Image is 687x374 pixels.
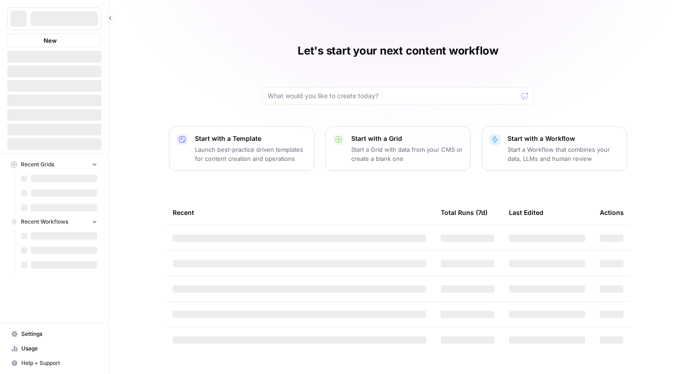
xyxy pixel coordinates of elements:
h1: Let's start your next content workflow [298,44,498,58]
button: Start with a WorkflowStart a Workflow that combines your data, LLMs and human review [482,126,627,171]
button: New [7,34,101,47]
p: Start a Grid with data from your CMS or create a blank one [351,145,463,163]
span: New [44,36,57,45]
div: Actions [600,200,624,225]
p: Start a Workflow that combines your data, LLMs and human review [508,145,619,163]
button: Help + Support [7,356,101,370]
p: Start with a Template [195,134,307,143]
button: Recent Grids [7,158,101,171]
a: Usage [7,341,101,356]
span: Usage [21,344,97,353]
span: Recent Workflows [21,218,68,226]
div: Total Runs (7d) [441,200,488,225]
p: Start with a Grid [351,134,463,143]
input: What would you like to create today? [268,91,518,100]
span: Recent Grids [21,160,54,169]
p: Start with a Workflow [508,134,619,143]
span: Settings [21,330,97,338]
span: Help + Support [21,359,97,367]
a: Settings [7,327,101,341]
div: Recent [173,200,426,225]
button: Recent Workflows [7,215,101,229]
button: Start with a GridStart a Grid with data from your CMS or create a blank one [325,126,471,171]
p: Launch best-practice driven templates for content creation and operations [195,145,307,163]
div: Last Edited [509,200,543,225]
button: Start with a TemplateLaunch best-practice driven templates for content creation and operations [169,126,314,171]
